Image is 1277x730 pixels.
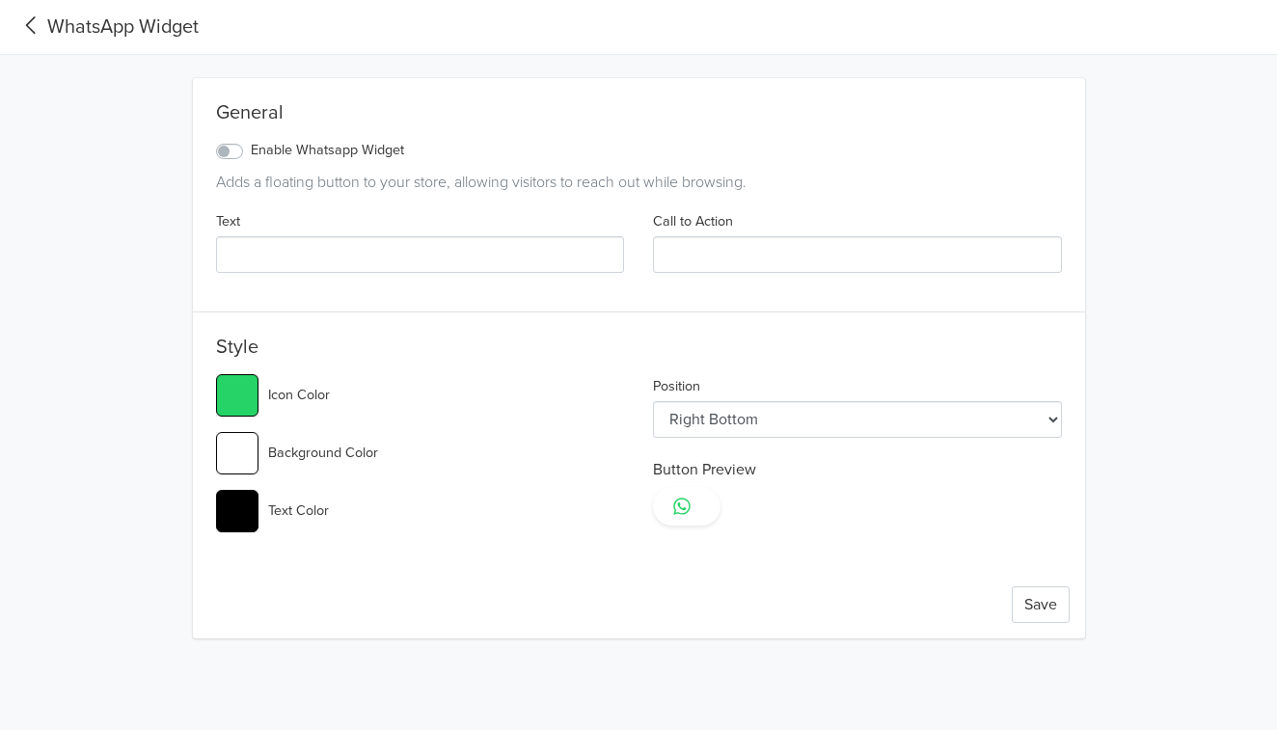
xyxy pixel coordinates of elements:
[653,211,733,232] label: Call to Action
[216,101,1062,132] div: General
[268,500,329,522] label: Text Color
[15,13,199,41] a: WhatsApp Widget
[216,211,240,232] label: Text
[653,461,1062,479] h6: Button Preview
[653,376,700,397] label: Position
[268,385,330,406] label: Icon Color
[268,443,378,464] label: Background Color
[1012,586,1070,623] button: Save
[216,171,1062,194] div: Adds a floating button to your store, allowing visitors to reach out while browsing.
[216,336,1062,366] h5: Style
[251,140,404,161] label: Enable Whatsapp Widget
